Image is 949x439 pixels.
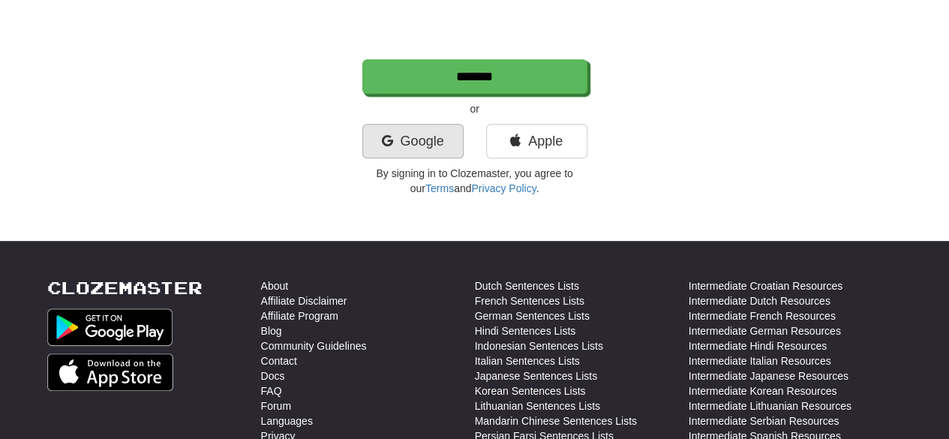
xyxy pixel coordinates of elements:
[362,124,464,158] a: Google
[261,278,289,293] a: About
[261,353,297,368] a: Contact
[486,124,587,158] a: Apple
[362,166,587,196] p: By signing in to Clozemaster, you agree to our and .
[689,338,827,353] a: Intermediate Hindi Resources
[475,398,600,413] a: Lithuanian Sentences Lists
[261,323,282,338] a: Blog
[475,368,597,383] a: Japanese Sentences Lists
[425,182,454,194] a: Terms
[261,338,367,353] a: Community Guidelines
[475,338,603,353] a: Indonesian Sentences Lists
[689,308,836,323] a: Intermediate French Resources
[471,182,536,194] a: Privacy Policy
[47,308,173,346] img: Get it on Google Play
[47,278,203,297] a: Clozemaster
[261,398,291,413] a: Forum
[689,398,851,413] a: Intermediate Lithuanian Resources
[261,308,338,323] a: Affiliate Program
[475,353,580,368] a: Italian Sentences Lists
[475,278,579,293] a: Dutch Sentences Lists
[261,383,282,398] a: FAQ
[689,353,831,368] a: Intermediate Italian Resources
[362,101,587,116] p: or
[689,368,848,383] a: Intermediate Japanese Resources
[689,383,837,398] a: Intermediate Korean Resources
[689,413,839,428] a: Intermediate Serbian Resources
[689,293,830,308] a: Intermediate Dutch Resources
[261,293,347,308] a: Affiliate Disclaimer
[475,383,586,398] a: Korean Sentences Lists
[475,323,576,338] a: Hindi Sentences Lists
[475,413,637,428] a: Mandarin Chinese Sentences Lists
[475,308,590,323] a: German Sentences Lists
[47,353,174,391] img: Get it on App Store
[261,413,313,428] a: Languages
[689,278,842,293] a: Intermediate Croatian Resources
[261,368,285,383] a: Docs
[689,323,841,338] a: Intermediate German Resources
[475,293,584,308] a: French Sentences Lists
